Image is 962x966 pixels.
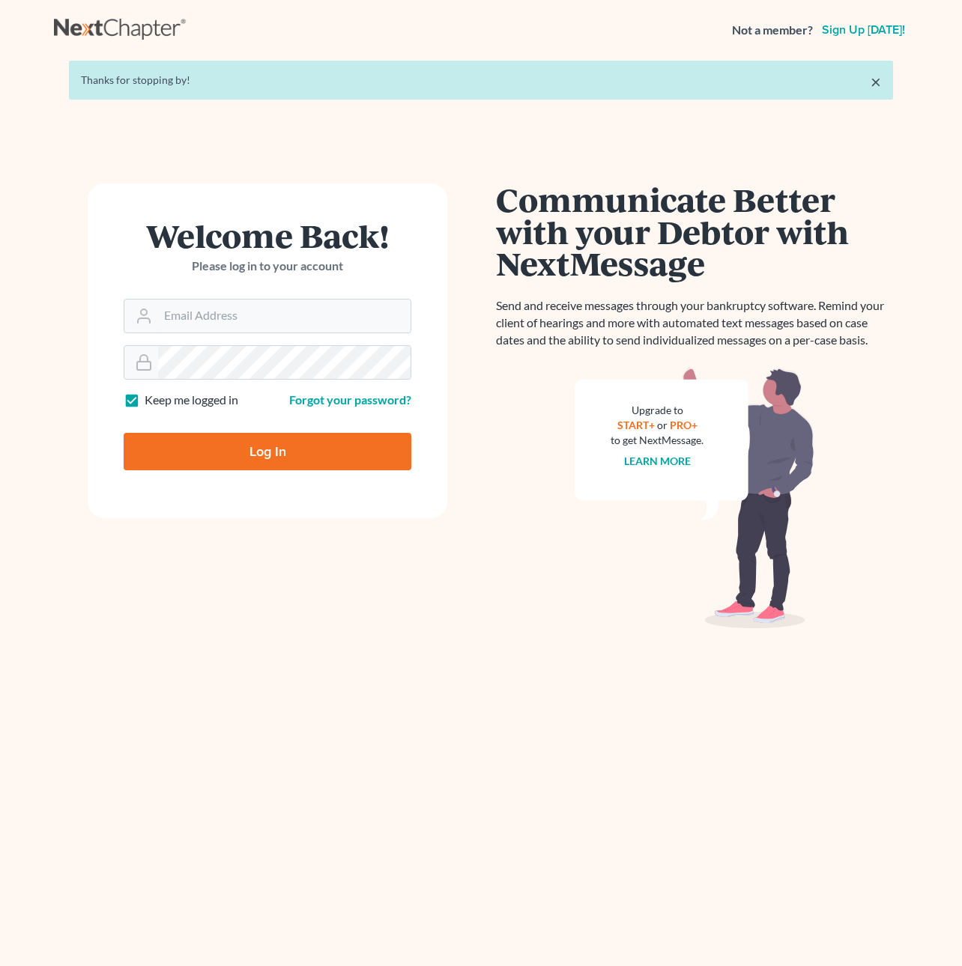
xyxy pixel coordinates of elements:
div: to get NextMessage. [611,433,704,448]
h1: Welcome Back! [124,219,411,252]
a: Forgot your password? [289,392,411,407]
a: START+ [617,419,655,431]
div: Upgrade to [611,403,704,418]
p: Please log in to your account [124,258,411,275]
img: nextmessage_bg-59042aed3d76b12b5cd301f8e5b87938c9018125f34e5fa2b7a6b67550977c72.svg [575,367,814,629]
input: Log In [124,433,411,470]
input: Email Address [158,300,411,332]
span: or [657,419,668,431]
a: Learn more [624,455,691,467]
div: Thanks for stopping by! [81,73,881,88]
h1: Communicate Better with your Debtor with NextMessage [496,183,893,279]
strong: Not a member? [732,22,813,39]
a: Sign up [DATE]! [819,24,908,36]
a: × [871,73,881,91]
p: Send and receive messages through your bankruptcy software. Remind your client of hearings and mo... [496,297,893,349]
a: PRO+ [670,419,698,431]
label: Keep me logged in [145,392,238,409]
